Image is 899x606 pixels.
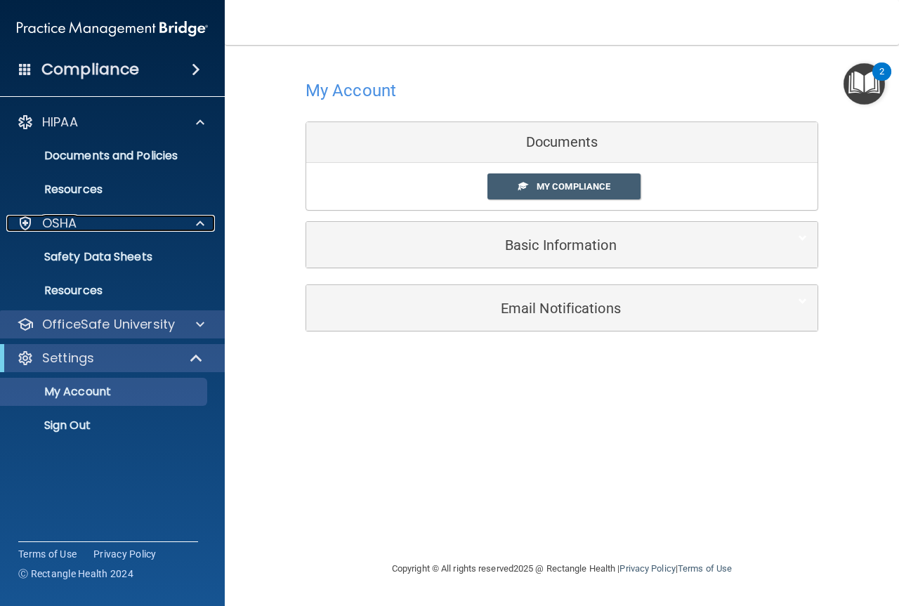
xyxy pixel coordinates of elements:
span: Ⓒ Rectangle Health 2024 [18,567,133,581]
div: Documents [306,122,818,163]
a: Terms of Use [678,563,732,574]
a: Settings [17,350,204,367]
a: HIPAA [17,114,204,131]
a: Email Notifications [317,292,807,324]
p: Resources [9,284,201,298]
a: OfficeSafe University [17,316,204,333]
p: Resources [9,183,201,197]
p: Settings [42,350,94,367]
p: OfficeSafe University [42,316,175,333]
a: Terms of Use [18,547,77,561]
div: Copyright © All rights reserved 2025 @ Rectangle Health | | [306,546,818,591]
h5: Basic Information [317,237,764,253]
p: My Account [9,385,201,399]
a: OSHA [17,215,204,232]
span: My Compliance [537,181,610,192]
p: Sign Out [9,419,201,433]
h4: My Account [306,81,396,100]
h5: Email Notifications [317,301,764,316]
a: Privacy Policy [619,563,675,574]
div: 2 [879,72,884,90]
p: Safety Data Sheets [9,250,201,264]
a: Privacy Policy [93,547,157,561]
p: Documents and Policies [9,149,201,163]
button: Open Resource Center, 2 new notifications [844,63,885,105]
h4: Compliance [41,60,139,79]
p: OSHA [42,215,77,232]
a: Basic Information [317,229,807,261]
p: HIPAA [42,114,78,131]
img: PMB logo [17,15,208,43]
